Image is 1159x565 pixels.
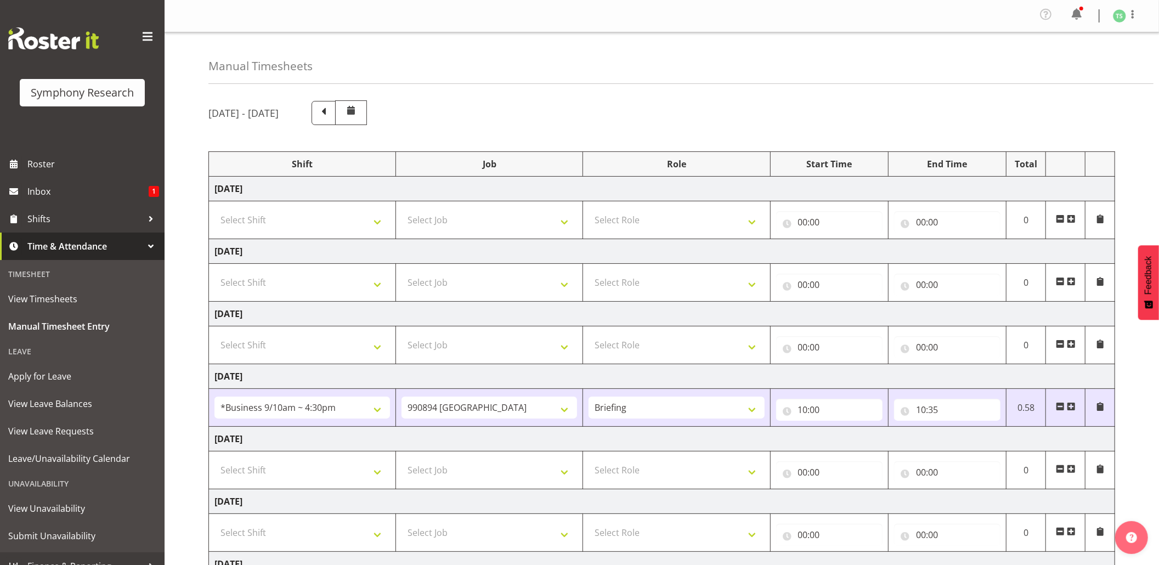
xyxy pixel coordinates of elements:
[8,423,156,439] span: View Leave Requests
[894,211,1000,233] input: Click to select...
[894,461,1000,483] input: Click to select...
[8,450,156,467] span: Leave/Unavailability Calendar
[8,528,156,544] span: Submit Unavailability
[1007,201,1046,239] td: 0
[8,368,156,385] span: Apply for Leave
[31,84,134,101] div: Symphony Research
[776,211,883,233] input: Click to select...
[776,274,883,296] input: Click to select...
[3,363,162,390] a: Apply for Leave
[3,340,162,363] div: Leave
[209,364,1115,389] td: [DATE]
[8,500,156,517] span: View Unavailability
[894,399,1000,421] input: Click to select...
[209,239,1115,264] td: [DATE]
[3,445,162,472] a: Leave/Unavailability Calendar
[3,417,162,445] a: View Leave Requests
[8,318,156,335] span: Manual Timesheet Entry
[776,399,883,421] input: Click to select...
[776,336,883,358] input: Click to select...
[894,157,1000,171] div: End Time
[27,156,159,172] span: Roster
[8,291,156,307] span: View Timesheets
[3,263,162,285] div: Timesheet
[3,390,162,417] a: View Leave Balances
[776,461,883,483] input: Click to select...
[1138,245,1159,320] button: Feedback - Show survey
[208,107,279,119] h5: [DATE] - [DATE]
[1144,256,1154,295] span: Feedback
[3,495,162,522] a: View Unavailability
[27,183,149,200] span: Inbox
[214,157,390,171] div: Shift
[1007,514,1046,552] td: 0
[1126,532,1137,543] img: help-xxl-2.png
[8,395,156,412] span: View Leave Balances
[776,524,883,546] input: Click to select...
[3,285,162,313] a: View Timesheets
[894,274,1000,296] input: Click to select...
[209,489,1115,514] td: [DATE]
[3,472,162,495] div: Unavailability
[1007,264,1046,302] td: 0
[209,177,1115,201] td: [DATE]
[1007,451,1046,489] td: 0
[1007,389,1046,427] td: 0.58
[894,524,1000,546] input: Click to select...
[894,336,1000,358] input: Click to select...
[589,157,764,171] div: Role
[3,313,162,340] a: Manual Timesheet Entry
[8,27,99,49] img: Rosterit website logo
[27,211,143,227] span: Shifts
[209,302,1115,326] td: [DATE]
[208,60,313,72] h4: Manual Timesheets
[149,186,159,197] span: 1
[3,522,162,550] a: Submit Unavailability
[27,238,143,255] span: Time & Attendance
[402,157,577,171] div: Job
[209,427,1115,451] td: [DATE]
[1007,326,1046,364] td: 0
[776,157,883,171] div: Start Time
[1113,9,1126,22] img: tanya-stebbing1954.jpg
[1012,157,1040,171] div: Total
